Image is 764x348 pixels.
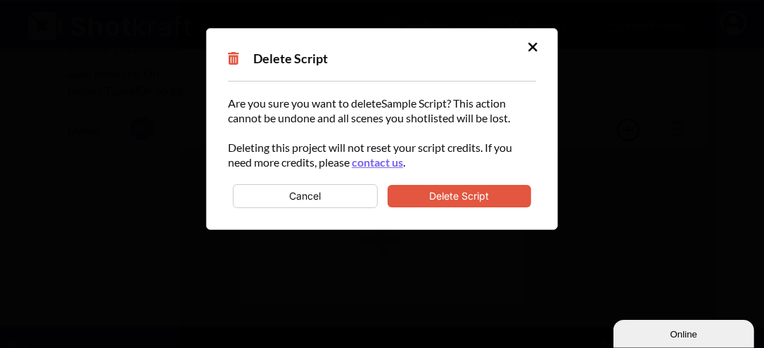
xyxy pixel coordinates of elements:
button: Delete Script [388,185,531,207]
div: Are you sure you want to delete Sample Script ? This action cannot be undone and all scenes you s... [228,96,536,208]
iframe: chat widget [613,317,757,348]
a: contact us [352,155,403,169]
span: Delete Script [228,51,328,66]
button: Cancel [233,184,378,208]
